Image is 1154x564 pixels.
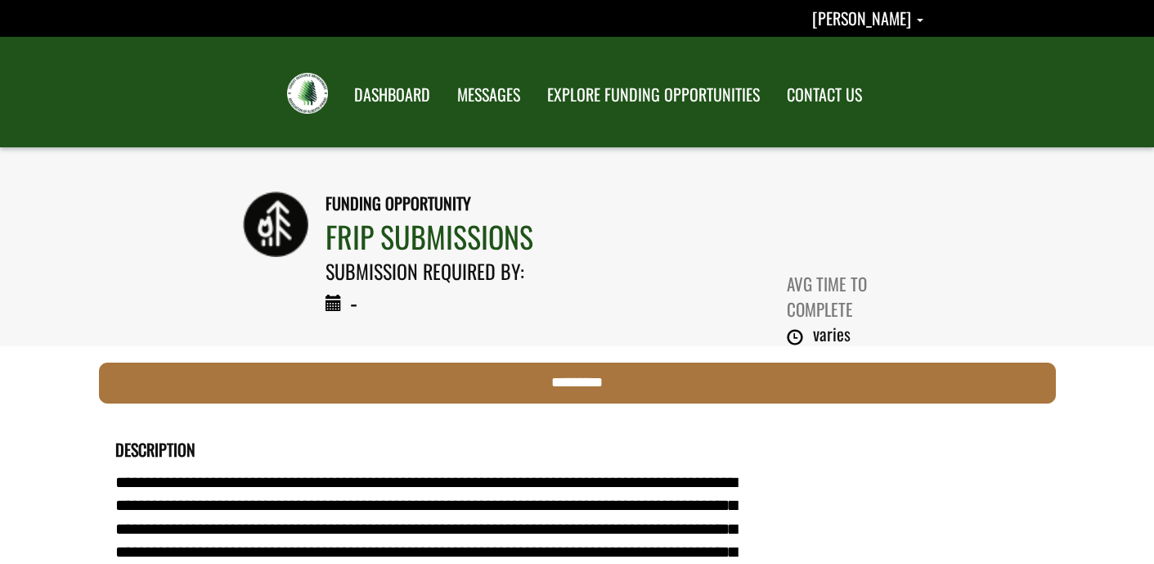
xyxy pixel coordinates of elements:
div: funding opportunity [326,192,878,215]
a: Kathryn Wagner [812,6,923,30]
div: varies [805,322,851,346]
label: Description [115,438,195,462]
div: SUBMISSION REQUIRED BY: [326,257,532,285]
div: AVG TIME TO COMPLETE [787,271,878,322]
div: FRIP Submissions [326,215,878,257]
nav: Main Navigation [339,70,874,115]
img: WRP-1.png [243,192,308,257]
a: EXPLORE FUNDING OPPORTUNITIES [535,74,772,115]
a: CONTACT US [775,74,874,115]
a: DASHBOARD [342,74,442,115]
a: MESSAGES [445,74,532,115]
div: - [342,285,357,320]
span: [PERSON_NAME] [812,6,911,30]
img: FRIAA Submissions Portal [287,73,328,114]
